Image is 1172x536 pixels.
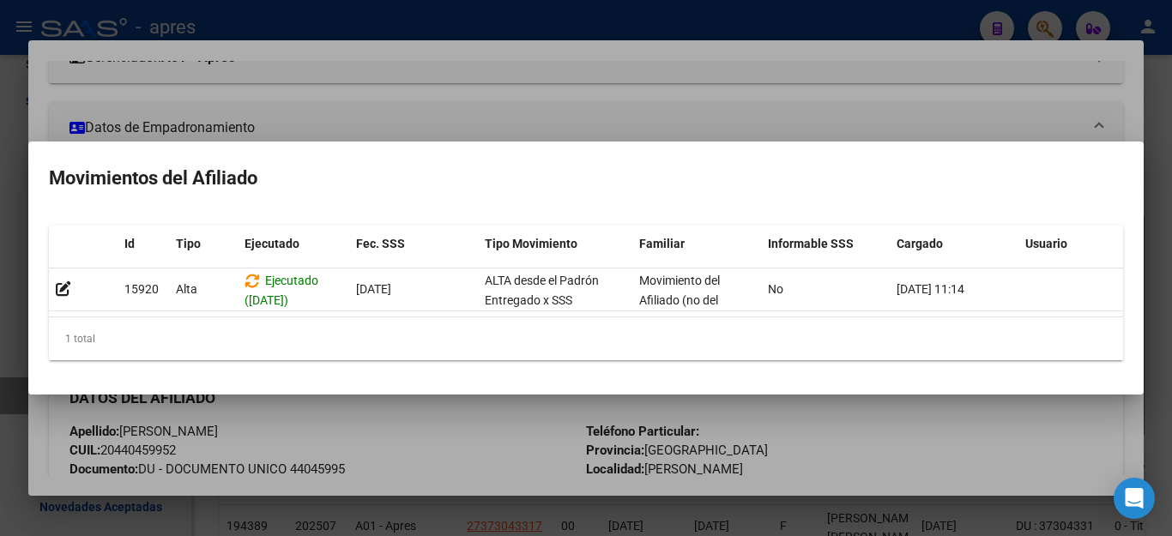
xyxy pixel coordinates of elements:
span: Tipo [176,237,201,250]
span: Ejecutado [245,237,299,250]
span: Ejecutado ([DATE]) [245,274,318,307]
span: Movimiento del Afiliado (no del grupo) [639,274,720,327]
span: No [768,282,783,296]
datatable-header-cell: Fec. SSS [349,226,478,262]
span: [DATE] [356,282,391,296]
span: [DATE] 11:14 [897,282,964,296]
span: ALTA desde el Padrón Entregado x SSS [485,274,599,307]
datatable-header-cell: Tipo [169,226,238,262]
span: Informable SSS [768,237,854,250]
div: Open Intercom Messenger [1114,478,1155,519]
span: 15920 [124,282,159,296]
span: Id [124,237,135,250]
span: Cargado [897,237,943,250]
datatable-header-cell: Familiar [632,226,761,262]
datatable-header-cell: Id [118,226,169,262]
datatable-header-cell: Informable SSS [761,226,890,262]
datatable-header-cell: Tipo Movimiento [478,226,632,262]
datatable-header-cell: Ejecutado [238,226,349,262]
span: Fec. SSS [356,237,405,250]
span: Alta [176,282,197,296]
span: Usuario [1025,237,1067,250]
datatable-header-cell: Cargado [890,226,1018,262]
div: 1 total [49,317,1123,360]
h2: Movimientos del Afiliado [49,162,1123,195]
span: Tipo Movimiento [485,237,577,250]
datatable-header-cell: Usuario [1018,226,1147,262]
span: Familiar [639,237,685,250]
